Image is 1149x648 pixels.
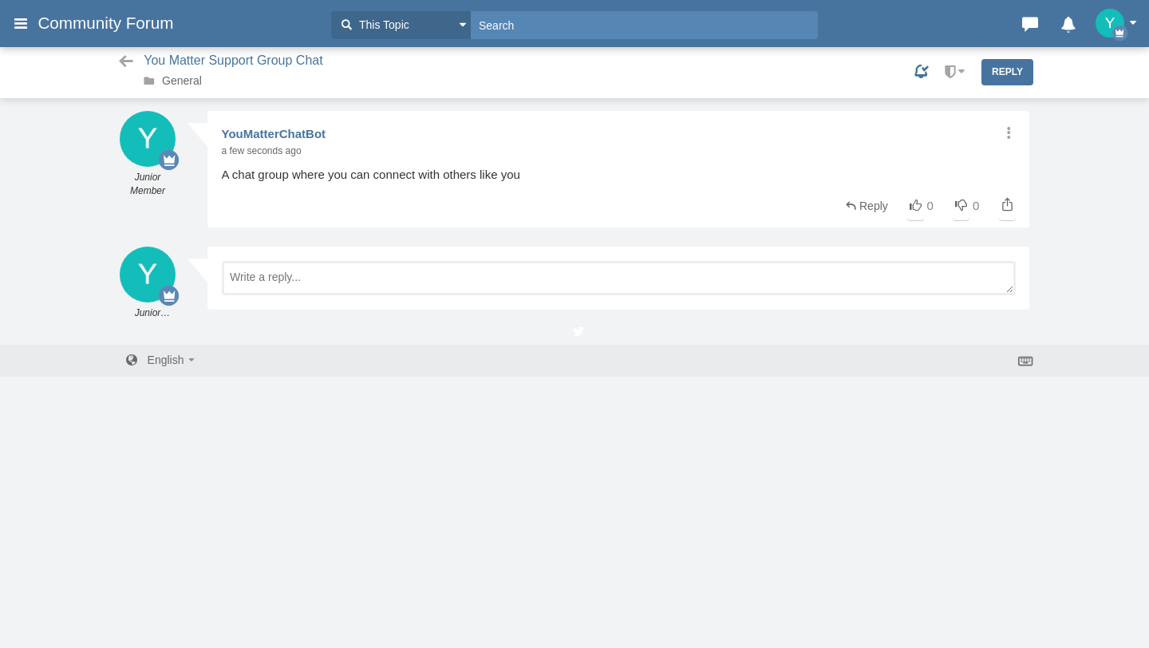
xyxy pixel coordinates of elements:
span: Reply [859,200,888,212]
a: General [162,74,202,87]
img: 9LIObLAAAABklEQVQDAJM1GD8PSrc7AAAAAElFTkSuQmCC [120,111,176,167]
img: 9LIObLAAAABklEQVQDAJM1GD8PSrc7AAAAAElFTkSuQmCC [1096,9,1124,38]
span: This Topic [355,17,409,34]
span: 0 [973,199,979,212]
img: 9LIObLAAAABklEQVQDAJM1GD8PSrc7AAAAAElFTkSuQmCC [120,247,176,302]
span: English [148,354,184,366]
span: Community Forum [38,14,185,33]
em: Junior Member [116,306,180,320]
a: Reply [843,198,888,214]
button: This Topic [331,11,471,39]
div: A chat group where you can connect with others like you [222,166,1016,184]
time: Oct 11, 2025 10:22 AM [222,145,302,156]
em: Junior Member [116,171,180,198]
input: Search [471,11,818,39]
a: YouMatterChatBot [222,127,326,140]
span: 0 [927,199,934,212]
a: Reply [981,59,1033,85]
span: You Matter Support Group Chat [144,53,322,67]
a: Community Forum [38,9,323,38]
